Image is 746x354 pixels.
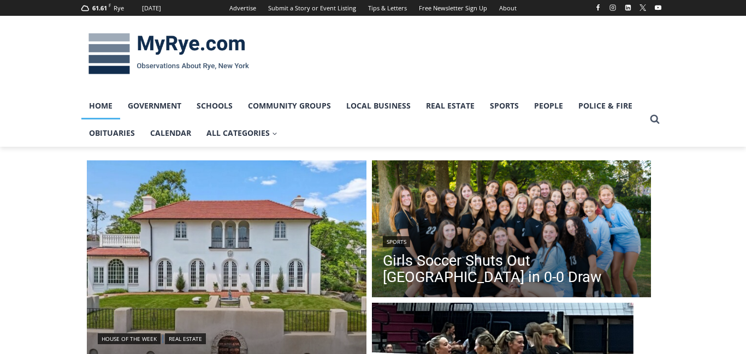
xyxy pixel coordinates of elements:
a: Schools [189,92,240,119]
a: X [636,1,649,14]
a: Sports [383,236,410,247]
a: Calendar [143,119,199,147]
span: 61.61 [92,4,107,12]
a: Community Groups [240,92,339,119]
a: House of the Week [98,333,161,344]
a: People [526,92,571,119]
a: Instagram [606,1,619,14]
a: Home [81,92,120,119]
span: F [109,2,111,8]
a: All Categories [199,119,285,147]
div: [DATE] [142,3,161,13]
img: (PHOTO: The Rye Girls Soccer team after their 0-0 draw vs. Eastchester on September 9, 2025. Cont... [372,160,652,300]
a: Girls Soccer Shuts Out [GEOGRAPHIC_DATA] in 0-0 Draw [383,253,641,285]
a: Sports [482,92,526,119]
nav: Primary Navigation [81,92,645,147]
a: Local Business [339,92,418,119]
a: Police & Fire [571,92,640,119]
div: | [98,331,356,344]
a: Linkedin [621,1,635,14]
a: Read More Girls Soccer Shuts Out Eastchester in 0-0 Draw [372,160,652,300]
a: Real Estate [165,333,206,344]
span: All Categories [206,127,277,139]
a: Real Estate [418,92,482,119]
img: MyRye.com [81,26,256,82]
button: View Search Form [645,110,665,129]
div: Rye [114,3,124,13]
a: Government [120,92,189,119]
a: Obituaries [81,119,143,147]
a: Facebook [591,1,605,14]
a: YouTube [652,1,665,14]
